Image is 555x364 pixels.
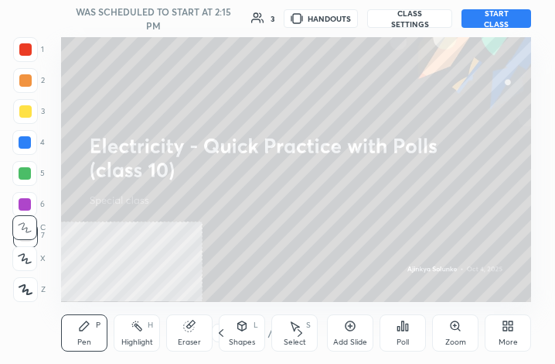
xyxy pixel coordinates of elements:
div: S [306,321,311,329]
div: H [148,321,153,329]
div: Poll [397,338,409,346]
div: Eraser [178,338,201,346]
div: Shapes [229,338,255,346]
button: HANDOUTS [284,9,358,28]
div: C [12,215,46,240]
div: 3 [13,99,45,124]
h5: WAS SCHEDULED TO START AT 2:15 PM [67,5,239,33]
div: More [499,338,518,346]
div: L [254,321,258,329]
button: START CLASS [461,9,531,28]
div: Select [284,338,306,346]
div: 3 [271,15,274,22]
div: Add Slide [333,338,367,346]
div: 1 [13,37,44,62]
div: P [96,321,100,329]
div: Highlight [121,338,153,346]
div: 5 [12,161,45,186]
div: 2 [13,68,45,93]
div: Zoom [445,338,466,346]
div: 6 [12,192,45,217]
div: Pen [77,338,91,346]
div: X [12,246,46,271]
div: Z [13,277,46,302]
div: / [267,328,272,338]
div: 4 [12,130,45,155]
button: CLASS SETTINGS [367,9,452,28]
